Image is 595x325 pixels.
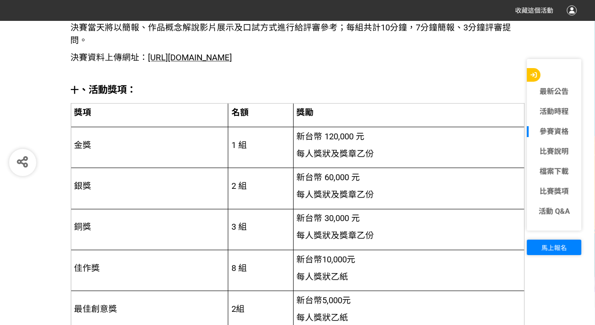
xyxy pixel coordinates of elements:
button: 馬上報名 [527,240,581,255]
strong: 十 [71,85,79,95]
span: [URL][DOMAIN_NAME] [148,53,232,63]
span: 最佳創意獎 [74,304,117,314]
span: 元 [342,295,351,305]
span: 銀獎 [74,181,91,191]
span: 新台幣 120,000 元 [296,132,364,142]
span: 10,000 [322,255,347,265]
a: 活動時程 [527,106,581,117]
span: 決賽當天將以簡報、作品概念解說影片展示及口試方式進行給評審參考；每組共計10分鐘，7分鐘簡報、3分鐘評審提問。 [71,23,511,45]
span: 獎勵 [296,108,314,118]
span: 1 組 [231,140,247,150]
span: 2組 [231,304,245,314]
a: 參賽資格 [527,126,581,137]
span: 每人獎狀及獎章乙份 [296,231,374,241]
span: 2 組 [231,181,247,191]
span: 新台幣 30,000 元 [296,213,360,223]
span: 新台幣 [296,295,322,305]
span: 獎項 [74,108,91,118]
span: 銅獎 [74,222,91,232]
span: 決賽資料上傳網址： [71,53,148,63]
span: 收藏這個活動 [515,7,553,14]
span: 每人獎狀乙紙 [296,313,348,323]
span: 3 組 [231,222,247,232]
span: 元 [347,255,355,265]
span: 佳作獎 [74,263,100,273]
a: 活動 Q&A [527,206,581,217]
strong: 、活動獎項： [79,84,137,95]
a: 比賽獎項 [527,186,581,197]
span: 每人獎狀及獎章乙份 [296,190,374,200]
a: 比賽說明 [527,146,581,157]
a: [URL][DOMAIN_NAME] [148,54,232,62]
span: 馬上報名 [541,244,567,251]
span: 5,000 [322,295,342,305]
a: 最新公告 [527,86,581,97]
span: 每人獎狀及獎章乙份 [296,149,374,159]
span: 新台幣 60,000 元 [296,172,360,182]
span: 8 組 [231,263,247,273]
a: 檔案下載 [527,166,581,177]
span: 新台幣 [296,255,322,265]
span: 金獎 [74,140,91,150]
span: 每人獎狀乙紙 [296,272,348,282]
span: 名額 [231,108,249,118]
